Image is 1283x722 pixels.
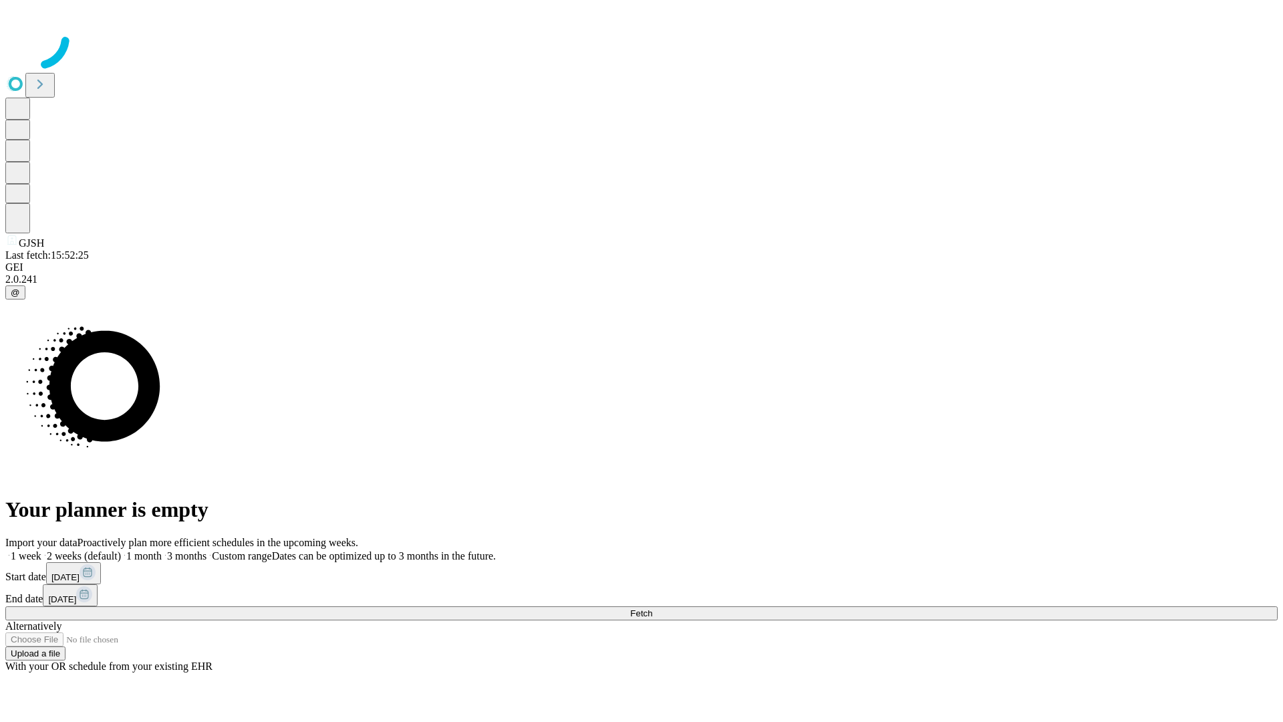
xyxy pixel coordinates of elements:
[212,550,271,562] span: Custom range
[126,550,162,562] span: 1 month
[167,550,206,562] span: 3 months
[5,584,1278,606] div: End date
[272,550,496,562] span: Dates can be optimized up to 3 months in the future.
[5,497,1278,522] h1: Your planner is empty
[46,562,101,584] button: [DATE]
[51,572,80,582] span: [DATE]
[5,620,61,632] span: Alternatively
[11,287,20,297] span: @
[5,606,1278,620] button: Fetch
[5,537,78,548] span: Import your data
[48,594,76,604] span: [DATE]
[47,550,121,562] span: 2 weeks (default)
[5,261,1278,273] div: GEI
[78,537,358,548] span: Proactively plan more efficient schedules in the upcoming weeks.
[5,646,65,660] button: Upload a file
[5,660,212,672] span: With your OR schedule from your existing EHR
[5,285,25,299] button: @
[5,562,1278,584] div: Start date
[630,608,652,618] span: Fetch
[11,550,41,562] span: 1 week
[43,584,98,606] button: [DATE]
[5,273,1278,285] div: 2.0.241
[19,237,44,249] span: GJSH
[5,249,89,261] span: Last fetch: 15:52:25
